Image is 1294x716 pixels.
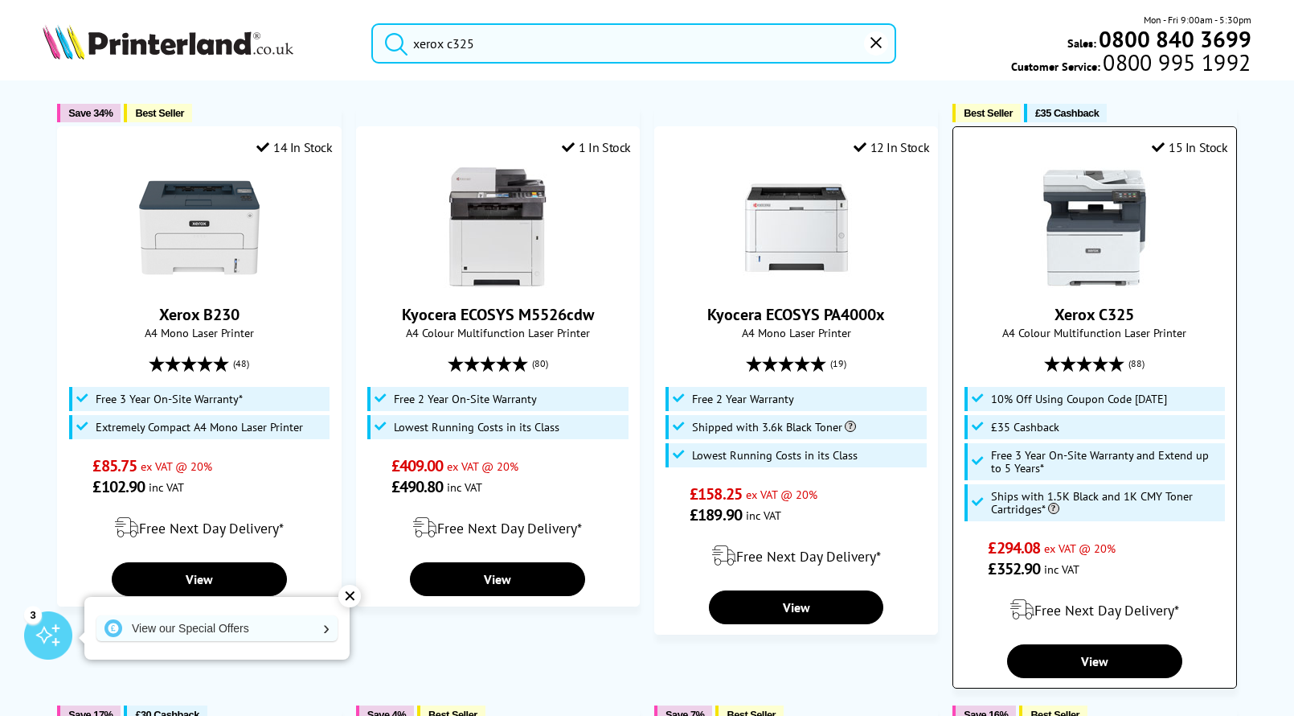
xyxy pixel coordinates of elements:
[854,139,929,155] div: 12 In Stock
[991,490,1222,516] span: Ships with 1.5K Black and 1K CMY Toner Cartridges*
[447,479,482,495] span: inc VAT
[391,476,444,497] span: £490.80
[1034,275,1155,291] a: Xerox C325
[92,476,145,497] span: £102.90
[139,167,260,288] img: Xerox B230
[365,325,631,340] span: A4 Colour Multifunction Laser Printer
[1096,31,1251,47] a: 0800 840 3699
[410,562,585,596] a: View
[57,104,121,122] button: Save 34%
[961,587,1227,632] div: modal_delivery
[988,537,1040,558] span: £294.08
[256,139,332,155] div: 14 In Stock
[988,558,1040,579] span: £352.90
[66,325,332,340] span: A4 Mono Laser Printer
[1144,12,1251,27] span: Mon - Fri 9:00am - 5:30pm
[96,393,243,405] span: Free 3 Year On-Site Warranty*
[964,107,1013,119] span: Best Seller
[1034,167,1155,288] img: Xerox C325
[1011,55,1251,74] span: Customer Service:
[43,24,293,60] img: Printerland Logo
[1044,541,1116,556] span: ex VAT @ 20%
[139,275,260,291] a: Xerox B230
[24,606,42,623] div: 3
[1007,644,1182,678] a: View
[830,348,846,379] span: (19)
[1128,348,1145,379] span: (88)
[371,23,896,64] input: Search product or brand
[952,104,1021,122] button: Best Seller
[532,348,548,379] span: (80)
[437,275,558,291] a: Kyocera ECOSYS M5526cdw
[141,459,212,474] span: ex VAT @ 20%
[135,107,184,119] span: Best Seller
[365,505,631,550] div: modal_delivery
[394,393,537,405] span: Free 2 Year On-Site Warranty
[692,421,856,434] span: Shipped with 3.6k Black Toner
[96,615,338,641] a: View our Special Offers
[1099,24,1251,54] b: 0800 840 3699
[159,304,240,325] a: Xerox B230
[391,455,444,476] span: £409.00
[394,421,559,434] span: Lowest Running Costs in its Class
[562,139,631,155] div: 1 In Stock
[991,449,1222,475] span: Free 3 Year On-Site Warranty and Extend up to 5 Years*
[112,562,287,596] a: View
[746,487,817,502] span: ex VAT @ 20%
[1152,139,1227,155] div: 15 In Stock
[961,325,1227,340] span: A4 Colour Multifunction Laser Printer
[707,304,885,325] a: Kyocera ECOSYS PA4000x
[43,24,350,63] a: Printerland Logo
[709,590,884,624] a: View
[746,508,781,523] span: inc VAT
[991,421,1059,434] span: £35 Cashback
[96,421,303,434] span: Extremely Compact A4 Mono Laser Printer
[1035,107,1099,119] span: £35 Cashback
[1054,304,1134,325] a: Xerox C325
[1067,35,1096,51] span: Sales:
[736,275,857,291] a: Kyocera ECOSYS PA4000x
[692,393,794,405] span: Free 2 Year Warranty
[92,455,137,476] span: £85.75
[402,304,594,325] a: Kyocera ECOSYS M5526cdw
[66,505,332,550] div: modal_delivery
[736,167,857,288] img: Kyocera ECOSYS PA4000x
[1100,55,1251,70] span: 0800 995 1992
[690,504,742,525] span: £189.90
[663,325,929,340] span: A4 Mono Laser Printer
[991,393,1167,405] span: 10% Off Using Coupon Code [DATE]
[663,533,929,578] div: modal_delivery
[1024,104,1107,122] button: £35 Cashback
[68,107,113,119] span: Save 34%
[437,167,558,288] img: Kyocera ECOSYS M5526cdw
[338,585,361,607] div: ✕
[690,484,742,504] span: £158.25
[692,449,858,462] span: Lowest Running Costs in its Class
[124,104,192,122] button: Best Seller
[447,459,518,474] span: ex VAT @ 20%
[149,479,184,495] span: inc VAT
[233,348,249,379] span: (48)
[1044,562,1079,577] span: inc VAT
